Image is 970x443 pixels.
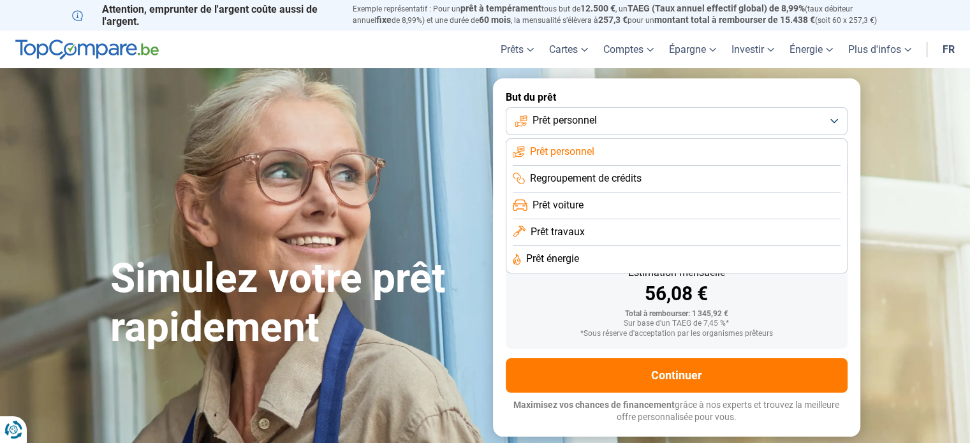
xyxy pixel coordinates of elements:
[661,31,724,68] a: Épargne
[654,15,815,25] span: montant total à rembourser de 15.438 €
[516,330,837,338] div: *Sous réserve d'acceptation par les organismes prêteurs
[516,310,837,319] div: Total à rembourser: 1 345,92 €
[533,198,584,212] span: Prêt voiture
[72,3,337,27] p: Attention, emprunter de l'argent coûte aussi de l'argent.
[479,15,511,25] span: 60 mois
[531,225,585,239] span: Prêt travaux
[516,284,837,303] div: 56,08 €
[493,31,541,68] a: Prêts
[530,171,642,185] span: Regroupement de crédits
[506,358,848,393] button: Continuer
[110,254,478,352] h1: Simulez votre prêt rapidement
[15,40,159,60] img: TopCompare
[513,400,675,410] span: Maximisez vos chances de financement
[541,31,596,68] a: Cartes
[516,319,837,328] div: Sur base d'un TAEG de 7,45 %*
[530,145,594,159] span: Prêt personnel
[628,3,805,13] span: TAEG (Taux annuel effectif global) de 8,99%
[841,31,919,68] a: Plus d'infos
[526,252,579,266] span: Prêt énergie
[596,31,661,68] a: Comptes
[506,107,848,135] button: Prêt personnel
[353,3,899,26] p: Exemple représentatif : Pour un tous but de , un (taux débiteur annuel de 8,99%) et une durée de ...
[506,91,848,103] label: But du prêt
[598,15,628,25] span: 257,3 €
[460,3,541,13] span: prêt à tempérament
[506,399,848,424] p: grâce à nos experts et trouvez la meilleure offre personnalisée pour vous.
[533,113,597,127] span: Prêt personnel
[580,3,615,13] span: 12.500 €
[516,268,837,278] div: Estimation mensuelle
[724,31,782,68] a: Investir
[376,15,392,25] span: fixe
[782,31,841,68] a: Énergie
[935,31,962,68] a: fr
